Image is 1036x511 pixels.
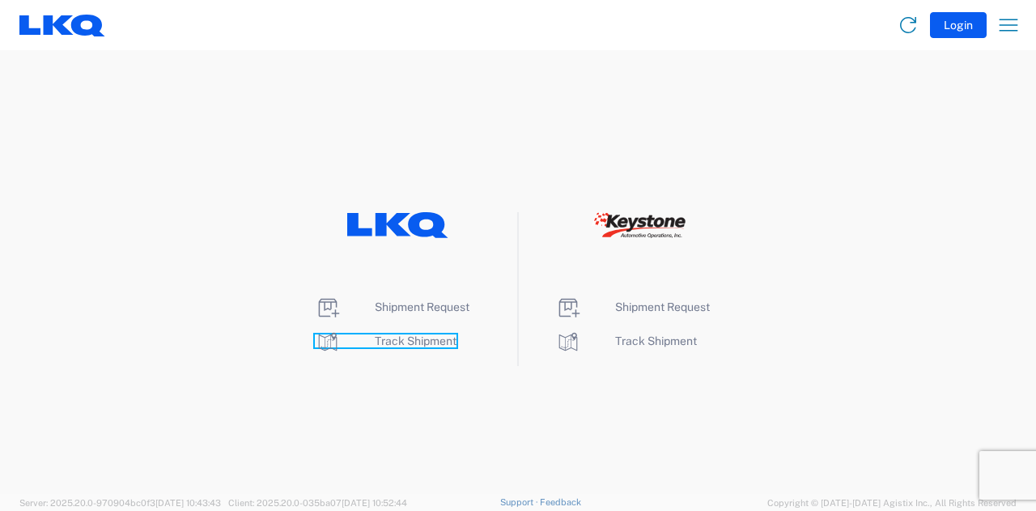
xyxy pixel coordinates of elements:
[19,498,221,508] span: Server: 2025.20.0-970904bc0f3
[228,498,407,508] span: Client: 2025.20.0-035ba07
[375,334,456,347] span: Track Shipment
[615,300,710,313] span: Shipment Request
[315,334,456,347] a: Track Shipment
[540,497,581,507] a: Feedback
[315,300,469,313] a: Shipment Request
[555,334,697,347] a: Track Shipment
[155,498,221,508] span: [DATE] 10:43:43
[375,300,469,313] span: Shipment Request
[342,498,407,508] span: [DATE] 10:52:44
[555,300,710,313] a: Shipment Request
[500,497,541,507] a: Support
[767,496,1017,510] span: Copyright © [DATE]-[DATE] Agistix Inc., All Rights Reserved
[615,334,697,347] span: Track Shipment
[930,12,987,38] button: Login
